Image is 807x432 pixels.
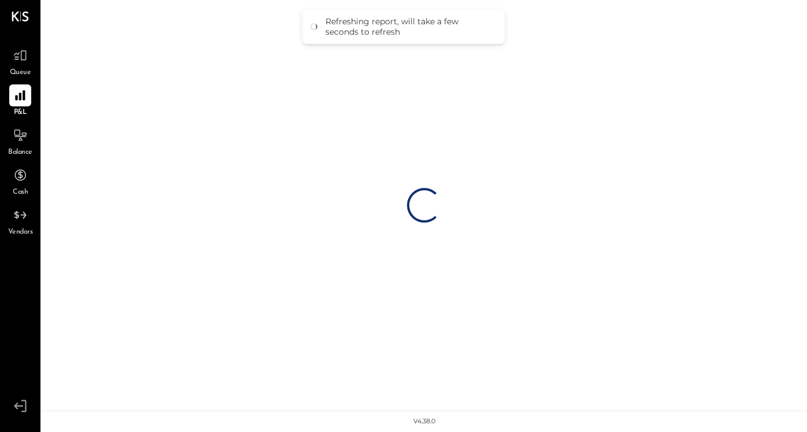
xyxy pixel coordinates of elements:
[13,187,28,198] span: Cash
[325,16,493,37] div: Refreshing report, will take a few seconds to refresh
[1,45,40,78] a: Queue
[1,164,40,198] a: Cash
[1,204,40,238] a: Vendors
[14,108,27,118] span: P&L
[1,124,40,158] a: Balance
[413,417,435,426] div: v 4.38.0
[1,84,40,118] a: P&L
[10,68,31,78] span: Queue
[8,227,33,238] span: Vendors
[8,147,32,158] span: Balance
